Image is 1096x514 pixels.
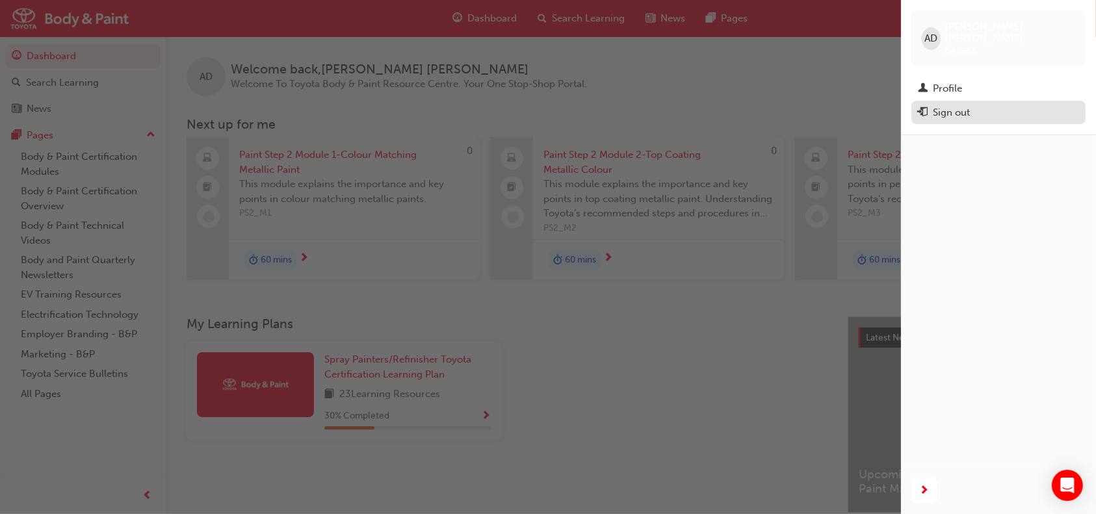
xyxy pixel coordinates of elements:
button: Sign out [911,101,1086,125]
span: man-icon [918,83,928,95]
span: 649965 [946,45,977,56]
div: Profile [933,81,962,96]
div: Open Intercom Messenger [1052,470,1083,501]
div: Sign out [933,105,970,120]
span: next-icon [920,483,930,499]
span: exit-icon [918,107,928,119]
span: AD [924,31,937,46]
span: [PERSON_NAME] [PERSON_NAME] [946,21,1075,44]
a: Profile [911,77,1086,101]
